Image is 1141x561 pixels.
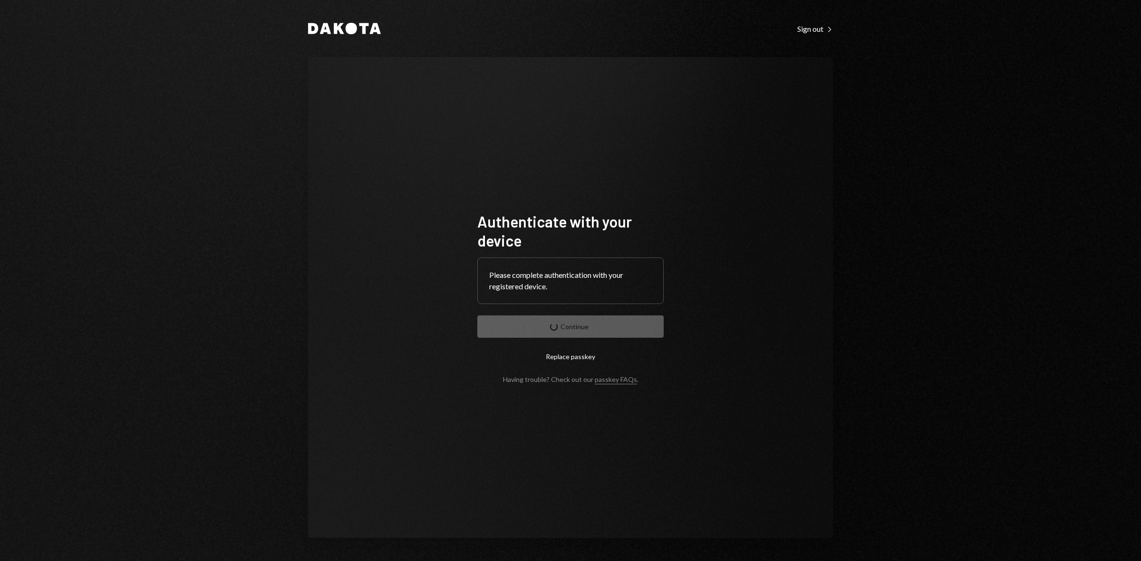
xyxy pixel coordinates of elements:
[503,375,638,383] div: Having trouble? Check out our .
[797,24,833,34] div: Sign out
[595,375,637,384] a: passkey FAQs
[477,345,664,368] button: Replace passkey
[489,269,652,292] div: Please complete authentication with your registered device.
[477,212,664,250] h1: Authenticate with your device
[797,23,833,34] a: Sign out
